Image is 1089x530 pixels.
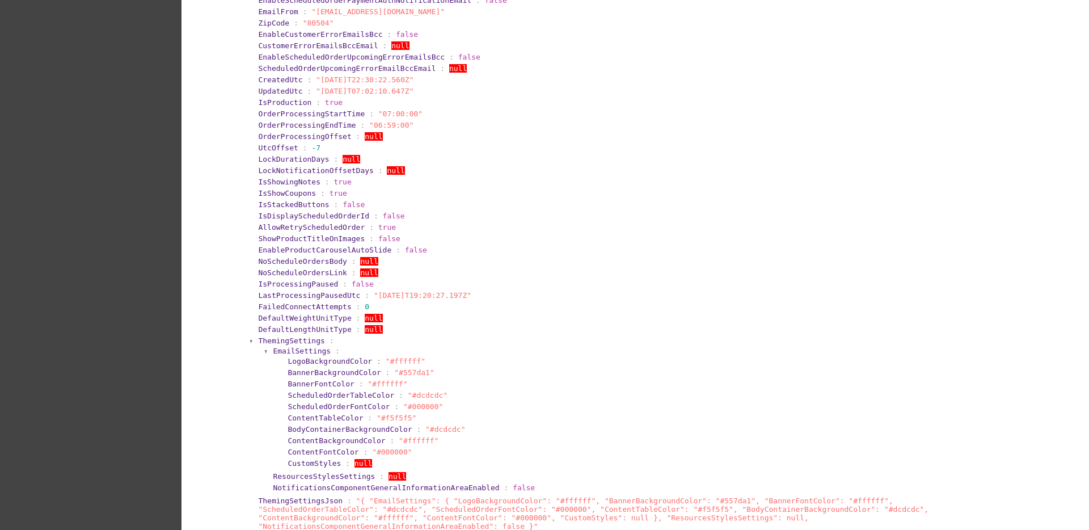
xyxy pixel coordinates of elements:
span: ScheduledOrderFontColor [288,402,390,411]
span: EnableScheduledOrderUpcomingErrorEmailsBcc [258,53,445,61]
span: false [352,280,374,288]
span: CustomStyles [288,459,341,468]
span: "#ffffff" [399,436,438,445]
span: : [363,448,368,456]
span: : [307,75,312,84]
span: "#557da1" [394,368,434,377]
span: ContentTableColor [288,414,363,422]
span: : [374,212,378,220]
span: null [360,268,378,277]
span: NoScheduleOrdersLink [258,268,347,277]
span: BannerFontColor [288,380,354,388]
span: : [335,347,340,355]
span: false [458,53,480,61]
span: : [368,414,372,422]
span: null [360,257,378,266]
span: null [365,314,382,322]
span: "#dcdcdc" [425,425,465,434]
span: : [365,291,369,300]
span: null [391,41,409,50]
span: ZipCode [258,19,289,27]
span: false [405,246,427,254]
span: null [387,166,404,175]
span: : [360,121,365,129]
span: : [396,246,400,254]
span: IsStackedButtons [258,200,329,209]
span: : [379,472,384,481]
span: : [343,280,347,288]
span: DefaultLengthUnitType [258,325,351,334]
span: : [387,30,391,39]
span: : [303,144,307,152]
span: LastProcessingPausedUtc [258,291,360,300]
span: null [354,459,372,468]
span: false [343,200,365,209]
span: : [356,314,361,322]
span: FailedConnectAttempts [258,302,351,311]
span: UpdatedUtc [258,87,302,95]
span: LockDurationDays [258,155,329,163]
span: null [343,155,360,163]
span: ResourcesStylesSettings [273,472,375,481]
span: EmailFrom [258,7,298,16]
span: : [416,425,421,434]
span: : [347,497,352,505]
span: "#f5f5f5" [377,414,416,422]
span: false [396,30,418,39]
span: NotificationsComponentGeneralInformationAreaEnabled [273,483,499,492]
span: null [449,64,467,73]
span: : [325,178,330,186]
span: null [365,132,382,141]
span: LockNotificationOffsetDays [258,166,374,175]
span: "07:00:00" [378,110,423,118]
span: : [303,7,307,16]
span: : [440,64,445,73]
span: ContentBackgroundColor [288,436,385,445]
span: : [383,41,387,50]
span: false [378,234,400,243]
span: IsShowCoupons [258,189,316,197]
span: : [294,19,298,27]
span: ScheduledOrderTableColor [288,391,394,399]
span: true [330,189,347,197]
span: : [352,257,356,266]
span: EnableCustomerErrorEmailsBcc [258,30,382,39]
span: CustomerErrorEmailsBccEmail [258,41,378,50]
span: true [378,223,396,232]
span: BannerBackgroundColor [288,368,381,377]
span: : [369,234,374,243]
span: 0 [365,302,369,311]
span: : [399,391,403,399]
span: "#000000" [403,402,443,411]
span: "#ffffff" [368,380,407,388]
span: ScheduledOrderUpcomingErrorEmailBccEmail [258,64,436,73]
span: : [356,132,361,141]
span: "#dcdcdc" [408,391,448,399]
span: : [316,98,320,107]
span: "#ffffff" [386,357,425,365]
span: : [334,200,338,209]
span: false [513,483,535,492]
span: "#000000" [372,448,412,456]
span: EnableProductCarouselAutoSlide [258,246,391,254]
span: "[DATE]T07:02:10.647Z" [316,87,413,95]
span: IsProduction [258,98,311,107]
span: "[EMAIL_ADDRESS][DOMAIN_NAME]" [311,7,445,16]
span: : [345,459,350,468]
span: DefaultWeightUnitType [258,314,351,322]
span: ThemingSettings [258,336,324,345]
span: true [325,98,343,107]
span: BodyContainerBackgroundColor [288,425,412,434]
span: "[DATE]T22:30:22.560Z" [316,75,413,84]
span: : [449,53,454,61]
span: : [356,325,361,334]
span: : [369,223,374,232]
span: false [383,212,405,220]
span: true [334,178,351,186]
span: OrderProcessingEndTime [258,121,356,129]
span: OrderProcessingStartTime [258,110,365,118]
span: IsDisplayScheduledOrderId [258,212,369,220]
span: IsShowingNotes [258,178,320,186]
span: CreatedUtc [258,75,302,84]
span: UtcOffset [258,144,298,152]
